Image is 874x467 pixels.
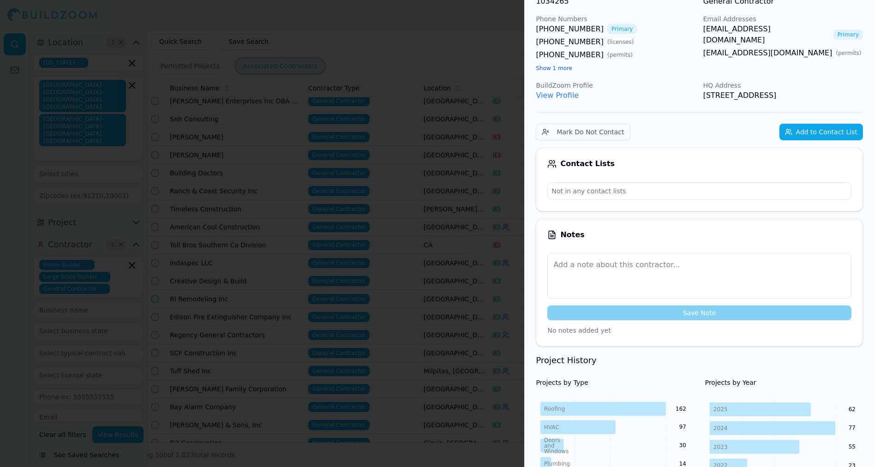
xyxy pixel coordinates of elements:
text: 97 [679,424,686,430]
a: View Profile [536,91,579,100]
button: Mark Do Not Contact [536,124,630,140]
h3: Project History [536,354,863,367]
p: No notes added yet [547,326,851,335]
tspan: HVAC [544,424,559,431]
div: Notes [547,230,851,239]
a: [EMAIL_ADDRESS][DOMAIN_NAME] [703,24,830,46]
p: Not in any contact lists [548,183,851,199]
span: ( permits ) [607,51,633,59]
p: Email Addresses [703,14,863,24]
a: [PHONE_NUMBER] [536,49,604,60]
tspan: Plumbing [544,461,570,467]
span: ( permits ) [836,49,861,57]
text: 162 [676,406,687,412]
a: [EMAIL_ADDRESS][DOMAIN_NAME] [703,48,832,59]
button: Add to Contact List [779,124,863,140]
div: Contact Lists [547,159,851,168]
span: Primary [833,30,863,40]
tspan: 2025 [713,406,728,413]
p: BuildZoom Profile [536,81,695,90]
tspan: 2023 [713,444,728,450]
tspan: Windows [544,448,569,455]
text: 30 [679,442,686,449]
a: [PHONE_NUMBER] [536,36,604,48]
h4: Projects by Type [536,378,694,387]
tspan: 2024 [713,425,728,431]
tspan: Roofing [544,406,565,412]
p: Phone Numbers [536,14,695,24]
tspan: and [544,443,555,449]
p: [STREET_ADDRESS] [703,90,863,101]
text: 55 [848,443,855,450]
text: 77 [848,425,855,431]
h4: Projects by Year [705,378,863,387]
span: Primary [607,24,637,34]
text: 14 [679,461,686,467]
button: Show 1 more [536,65,572,72]
span: ( licenses ) [607,38,634,46]
a: [PHONE_NUMBER] [536,24,604,35]
tspan: Doors [544,437,560,443]
p: HQ Address [703,81,863,90]
text: 62 [848,406,855,413]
